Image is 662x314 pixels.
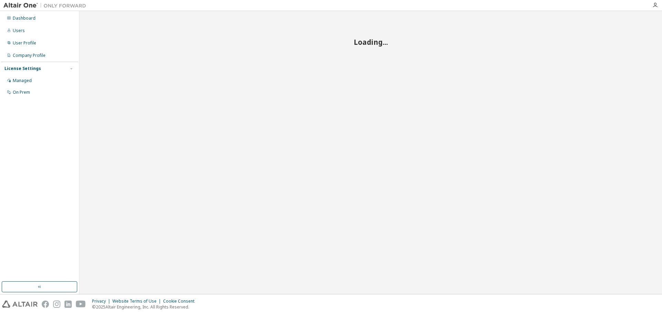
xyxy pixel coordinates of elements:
div: Website Terms of Use [112,298,163,304]
div: Privacy [92,298,112,304]
img: youtube.svg [76,301,86,308]
div: Company Profile [13,53,46,58]
h2: Loading... [215,38,526,47]
p: © 2025 Altair Engineering, Inc. All Rights Reserved. [92,304,199,310]
img: altair_logo.svg [2,301,38,308]
div: License Settings [4,66,41,71]
div: Users [13,28,25,33]
img: Altair One [3,2,90,9]
div: Dashboard [13,16,36,21]
div: Cookie Consent [163,298,199,304]
div: On Prem [13,90,30,95]
div: Managed [13,78,32,83]
img: facebook.svg [42,301,49,308]
img: linkedin.svg [64,301,72,308]
img: instagram.svg [53,301,60,308]
div: User Profile [13,40,36,46]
